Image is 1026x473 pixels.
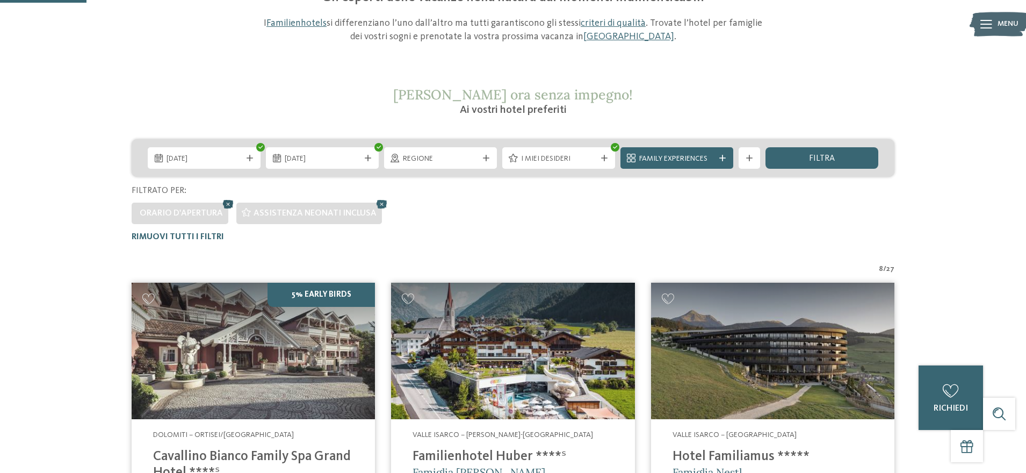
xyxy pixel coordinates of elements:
span: Filtrato per: [132,187,186,195]
span: 27 [886,264,894,275]
a: richiedi [919,365,983,430]
span: [PERSON_NAME] ora senza impegno! [393,86,633,103]
span: Orario d'apertura [140,209,223,218]
span: filtra [809,154,835,163]
p: I si differenziano l’uno dall’altro ma tutti garantiscono gli stessi . Trovate l’hotel per famigl... [258,17,768,44]
span: Assistenza neonati inclusa [254,209,377,218]
span: Family Experiences [639,154,714,164]
span: Valle Isarco – [PERSON_NAME]-[GEOGRAPHIC_DATA] [413,431,593,439]
span: Ai vostri hotel preferiti [460,105,567,116]
a: criteri di qualità [581,18,646,28]
img: Family Spa Grand Hotel Cavallino Bianco ****ˢ [132,283,375,420]
span: Dolomiti – Ortisei/[GEOGRAPHIC_DATA] [153,431,294,439]
span: 8 [879,264,883,275]
h4: Familienhotel Huber ****ˢ [413,449,613,465]
span: Rimuovi tutti i filtri [132,233,224,241]
span: Regione [403,154,478,164]
img: Cercate un hotel per famiglie? Qui troverete solo i migliori! [391,283,634,420]
a: Familienhotels [266,18,327,28]
span: / [883,264,886,275]
span: richiedi [934,404,968,413]
span: I miei desideri [521,154,596,164]
span: [DATE] [285,154,360,164]
span: [DATE] [167,154,242,164]
a: [GEOGRAPHIC_DATA] [583,32,674,41]
span: Valle Isarco – [GEOGRAPHIC_DATA] [673,431,797,439]
img: Cercate un hotel per famiglie? Qui troverete solo i migliori! [651,283,894,420]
